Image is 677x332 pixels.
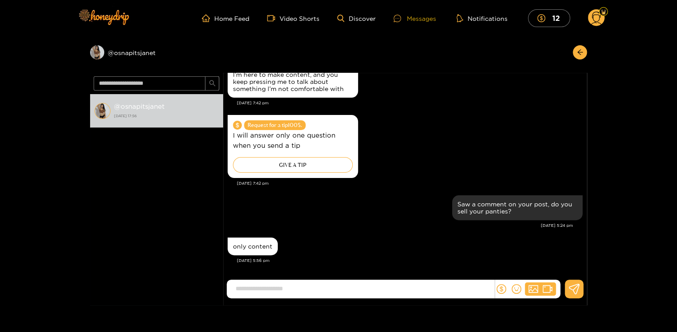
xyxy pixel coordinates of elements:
[90,45,223,59] div: @osnapitsjanet
[228,66,358,98] div: Sep. 30, 7:42 pm
[237,180,583,186] div: [DATE] 7:42 pm
[573,45,587,59] button: arrow-left
[525,282,556,296] button: picturevideo-camera
[496,284,506,294] span: dollar
[543,284,552,294] span: video-camera
[528,9,570,27] button: 12
[452,195,583,220] div: Oct. 1, 5:24 pm
[233,121,242,130] span: dollar-circle
[114,103,165,110] strong: @ osnapitsjanet
[454,14,510,23] button: Notifications
[337,15,376,22] a: Discover
[228,222,573,229] div: [DATE] 5:24 pm
[209,80,216,87] span: search
[233,71,353,92] div: I’m here to make content, and you keep pressing me to talk about something I’m not comfortable with
[202,14,249,22] a: Home Feed
[577,49,583,56] span: arrow-left
[267,14,279,22] span: video-camera
[237,257,583,264] div: [DATE] 5:56 pm
[394,13,436,24] div: Messages
[244,120,306,130] span: Request for a tip 100 $.
[233,243,272,250] div: only content
[267,14,319,22] a: Video Shorts
[94,103,110,119] img: conversation
[114,112,219,120] strong: [DATE] 17:56
[228,237,278,255] div: Oct. 1, 5:56 pm
[528,284,538,294] span: picture
[233,157,353,173] div: GIVE A TIP
[228,115,358,178] div: Sep. 30, 7:42 pm
[601,9,606,15] img: Fan Level
[512,284,521,294] span: smile
[551,13,561,23] mark: 12
[495,282,508,296] button: dollar
[237,100,583,106] div: [DATE] 7:42 pm
[205,76,219,91] button: search
[202,14,214,22] span: home
[233,130,353,150] p: I will answer only one question when you send a tip
[537,14,550,22] span: dollar
[457,201,577,215] div: Saw a comment on your post, do you sell your panties?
